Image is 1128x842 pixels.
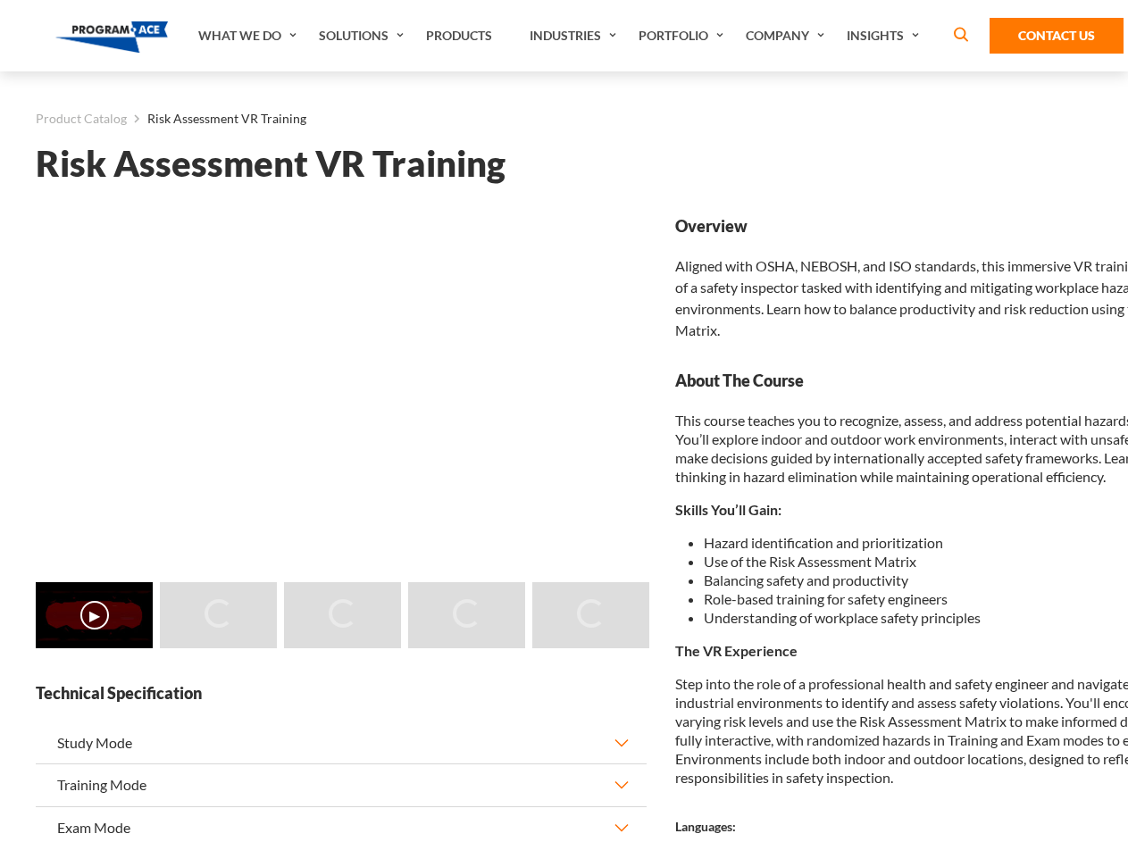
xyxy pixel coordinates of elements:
[55,21,169,53] img: Program-Ace
[127,107,306,130] li: Risk Assessment VR Training
[990,18,1124,54] a: Contact Us
[36,582,153,648] img: Risk Assessment VR Training - Video 0
[36,682,647,704] strong: Technical Specification
[36,764,647,805] button: Training Mode
[36,107,127,130] a: Product Catalog
[675,819,736,834] strong: Languages:
[36,722,647,763] button: Study Mode
[36,215,647,559] iframe: Risk Assessment VR Training - Video 0
[80,601,109,629] button: ▶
